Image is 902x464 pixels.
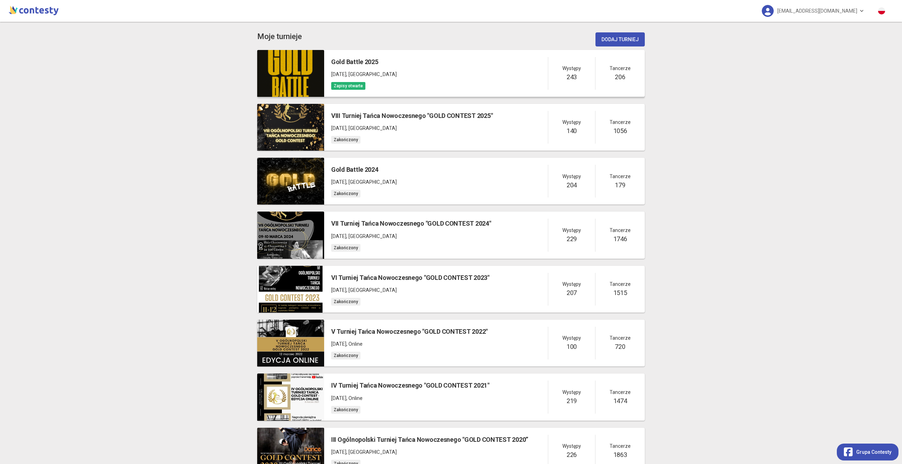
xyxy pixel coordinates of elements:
span: Występy [562,334,581,342]
h5: 720 [615,342,625,352]
h5: VI Turniej Tańca Nowoczesnego "GOLD CONTEST 2023" [331,273,489,283]
span: , [GEOGRAPHIC_DATA] [346,287,397,293]
span: Grupa Contesty [856,448,891,456]
span: Występy [562,226,581,234]
h5: 1474 [613,396,627,406]
h5: V Turniej Tańca Nowoczesnego "GOLD CONTEST 2022" [331,327,488,337]
span: , [GEOGRAPHIC_DATA] [346,233,397,239]
h5: III Ogólnopolski Turniej Tańca Nowoczesnego "GOLD CONTEST 2020” [331,435,528,445]
h5: VII Turniej Tańca Nowoczesnego "GOLD CONTEST 2024" [331,219,491,228]
button: Dodaj turniej [595,32,645,46]
span: Tancerze [610,226,631,234]
h5: 206 [615,72,625,82]
h5: 204 [567,180,577,190]
span: Tancerze [610,173,631,180]
span: , Online [346,395,363,401]
h5: 1515 [613,288,627,298]
span: Tancerze [610,280,631,288]
span: , [GEOGRAPHIC_DATA] [346,449,397,455]
span: [DATE] [331,395,346,401]
span: , [GEOGRAPHIC_DATA] [346,71,397,77]
h5: Gold Battle 2024 [331,165,397,175]
span: Występy [562,280,581,288]
span: Występy [562,388,581,396]
span: Zakończony [331,244,360,252]
span: Tancerze [610,334,631,342]
h5: Gold Battle 2025 [331,57,397,67]
span: Zakończony [331,406,360,414]
span: Zapisy otwarte [331,82,365,90]
h5: 243 [567,72,577,82]
h5: 229 [567,234,577,244]
h5: 1056 [613,126,627,136]
span: Zakończony [331,190,360,197]
span: [DATE] [331,449,346,455]
span: Zakończony [331,352,360,359]
h5: IV Turniej Tańca Nowoczesnego "GOLD CONTEST 2021" [331,381,489,390]
span: Tancerze [610,64,631,72]
span: , Online [346,341,363,347]
h5: 1746 [613,234,627,244]
span: , [GEOGRAPHIC_DATA] [346,125,397,131]
span: [DATE] [331,125,346,131]
span: Występy [562,173,581,180]
h5: VIII Turniej Tańca Nowoczesnego "GOLD CONTEST 2025" [331,111,493,121]
h5: 100 [567,342,577,352]
span: Zakończony [331,298,360,306]
h5: 207 [567,288,577,298]
h5: 140 [567,126,577,136]
span: [DATE] [331,71,346,77]
h5: 219 [567,396,577,406]
h5: 226 [567,450,577,460]
span: [DATE] [331,179,346,185]
span: Tancerze [610,388,631,396]
h5: 179 [615,180,625,190]
span: Tancerze [610,442,631,450]
span: [EMAIL_ADDRESS][DOMAIN_NAME] [777,4,857,18]
span: Zakończony [331,136,360,144]
span: Występy [562,64,581,72]
span: [DATE] [331,341,346,347]
span: [DATE] [331,233,346,239]
app-title: competition-list.title [257,31,302,43]
h5: 1863 [613,450,627,460]
span: , [GEOGRAPHIC_DATA] [346,179,397,185]
h3: Moje turnieje [257,31,302,43]
span: Tancerze [610,118,631,126]
span: Występy [562,442,581,450]
span: Występy [562,118,581,126]
span: [DATE] [331,287,346,293]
